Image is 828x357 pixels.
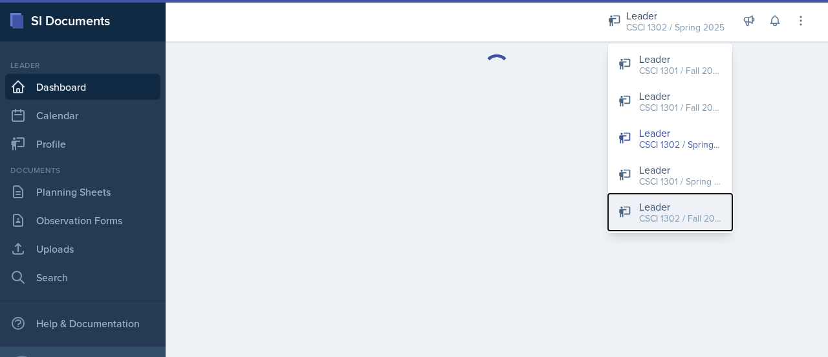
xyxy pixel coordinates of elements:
[5,236,160,262] a: Uploads
[5,131,160,157] a: Profile
[626,8,724,23] div: Leader
[5,310,160,336] div: Help & Documentation
[5,74,160,100] a: Dashboard
[639,64,722,78] div: CSCI 1301 / Fall 2024
[5,165,160,176] div: Documents
[639,212,722,225] div: CSCI 1302 / Fall 2025
[639,199,722,214] div: Leader
[639,138,722,152] div: CSCI 1302 / Spring 2025
[639,125,722,141] div: Leader
[608,46,732,83] button: Leader CSCI 1301 / Fall 2024
[5,60,160,71] div: Leader
[608,120,732,157] button: Leader CSCI 1302 / Spring 2025
[639,175,722,189] div: CSCI 1301 / Spring 2024
[5,179,160,205] a: Planning Sheets
[608,83,732,120] button: Leader CSCI 1301 / Fall 2023
[608,194,732,231] button: Leader CSCI 1302 / Fall 2025
[5,264,160,290] a: Search
[608,157,732,194] button: Leader CSCI 1301 / Spring 2024
[626,21,724,34] div: CSCI 1302 / Spring 2025
[5,207,160,233] a: Observation Forms
[639,51,722,67] div: Leader
[5,102,160,128] a: Calendar
[639,101,722,115] div: CSCI 1301 / Fall 2023
[639,88,722,104] div: Leader
[639,162,722,178] div: Leader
